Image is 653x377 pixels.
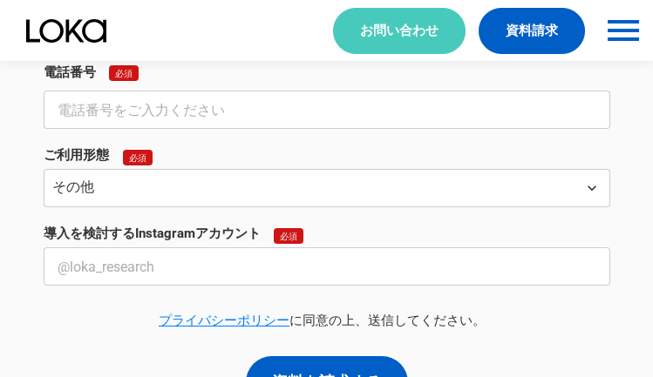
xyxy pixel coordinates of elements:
[129,152,146,163] p: 必須
[44,225,261,243] p: 導入を検討するInstagramアカウント
[159,313,289,328] a: プライバシーポリシー
[44,91,610,129] input: 電話番号をご入力ください
[35,312,610,330] p: に同意の上、送信してください。
[44,146,109,165] p: ご利用形態
[115,68,133,78] p: 必須
[602,10,644,51] button: menu
[280,231,297,241] p: 必須
[44,64,96,82] p: 電話番号
[479,8,585,54] a: 資料請求
[333,8,466,54] a: お問い合わせ
[44,247,610,286] input: @loka_research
